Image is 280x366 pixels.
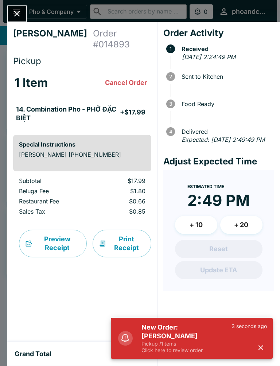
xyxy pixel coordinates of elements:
em: Expected: [DATE] 2:49:49 PM [182,136,265,143]
button: Close [8,6,26,22]
span: Pickup [13,56,41,66]
h4: Order # 014893 [93,28,151,50]
button: + 10 [175,216,217,234]
p: Click here to review order [141,347,232,354]
button: Print Receipt [93,230,151,257]
p: Restaurant Fee [19,198,87,205]
p: Subtotal [19,177,87,184]
p: $0.66 [99,198,145,205]
time: 2:49 PM [187,191,250,210]
table: orders table [13,177,151,218]
em: [DATE] 2:24:49 PM [182,53,236,61]
text: 1 [170,46,172,52]
p: $17.99 [99,177,145,184]
span: Food Ready [178,101,274,107]
span: Delivered [178,128,274,135]
h5: 14. Combination Pho - PHỞ ĐẶC BIỆT [16,105,120,122]
h5: Grand Total [15,350,51,358]
button: + 20 [220,216,262,234]
text: 4 [169,129,172,135]
text: 2 [169,74,172,79]
text: 3 [169,101,172,107]
h6: Special Instructions [19,141,145,148]
span: Estimated Time [187,184,224,189]
p: [PERSON_NAME] [PHONE_NUMBER] [19,151,145,158]
h3: 1 Item [15,75,48,90]
h5: + $17.99 [120,108,145,117]
h5: New Order: [PERSON_NAME] [141,323,232,340]
p: Sales Tax [19,208,87,215]
h4: Adjust Expected Time [163,156,274,167]
table: orders table [13,70,151,129]
p: $1.80 [99,187,145,195]
span: Received [178,46,274,52]
p: Beluga Fee [19,187,87,195]
p: Pickup / 1 items [141,340,232,347]
p: 3 seconds ago [232,323,267,330]
button: Preview Receipt [19,230,87,257]
h4: Order Activity [163,28,274,39]
span: Sent to Kitchen [178,73,274,80]
button: Cancel Order [102,75,150,90]
p: $0.85 [99,208,145,215]
h4: [PERSON_NAME] [13,28,93,50]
